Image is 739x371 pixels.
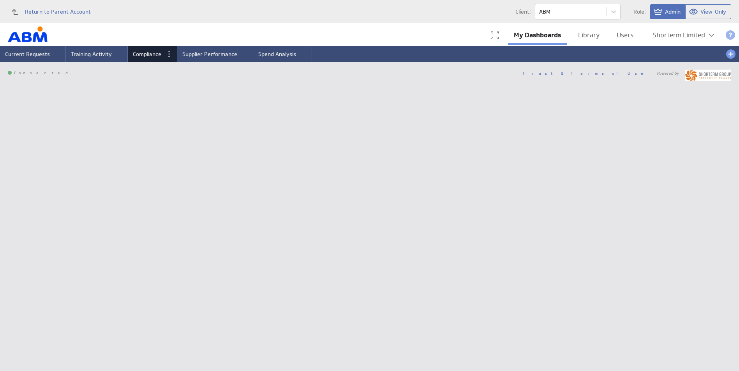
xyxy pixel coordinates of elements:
[258,51,296,58] span: Spend Analysis
[182,51,237,58] span: Supplier Performance
[253,46,312,62] li: Spend Analysis
[128,46,177,62] li: Compliance
[161,46,177,62] div: Menu
[491,31,499,39] div: Enter full screen (TV) mode
[650,4,686,19] button: View as Admin
[572,27,605,43] a: Library
[8,26,48,44] img: Shorterm MI Reporting logo
[723,46,739,62] div: Add a dashboard
[685,70,731,81] img: ShortTerm_Horizontal_RGB_300dpi%20-%20119%20by%2030%20pixels.jpg
[515,9,531,14] span: Client:
[657,71,679,75] span: Powered by
[25,9,91,14] span: Return to Parent Account
[539,9,550,14] div: ABM
[8,25,48,46] div: Go to my dashboards
[665,8,681,15] span: Admin
[633,9,646,14] span: Role:
[71,51,112,58] span: Training Activity
[522,70,649,76] a: Trust & Terms of Use
[653,32,705,38] div: Shorterm Limited
[133,51,161,58] span: Compliance
[66,46,128,62] li: Training Activity
[6,3,91,20] a: Return to Parent Account
[686,4,731,19] button: View as View-Only
[700,8,726,15] span: View-Only
[5,51,50,58] span: Current Requests
[8,71,72,75] span: Connected: ID: dpnc-26 Online: true
[177,46,253,62] li: Supplier Performance
[508,27,567,43] a: My Dashboards
[611,27,639,43] a: Users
